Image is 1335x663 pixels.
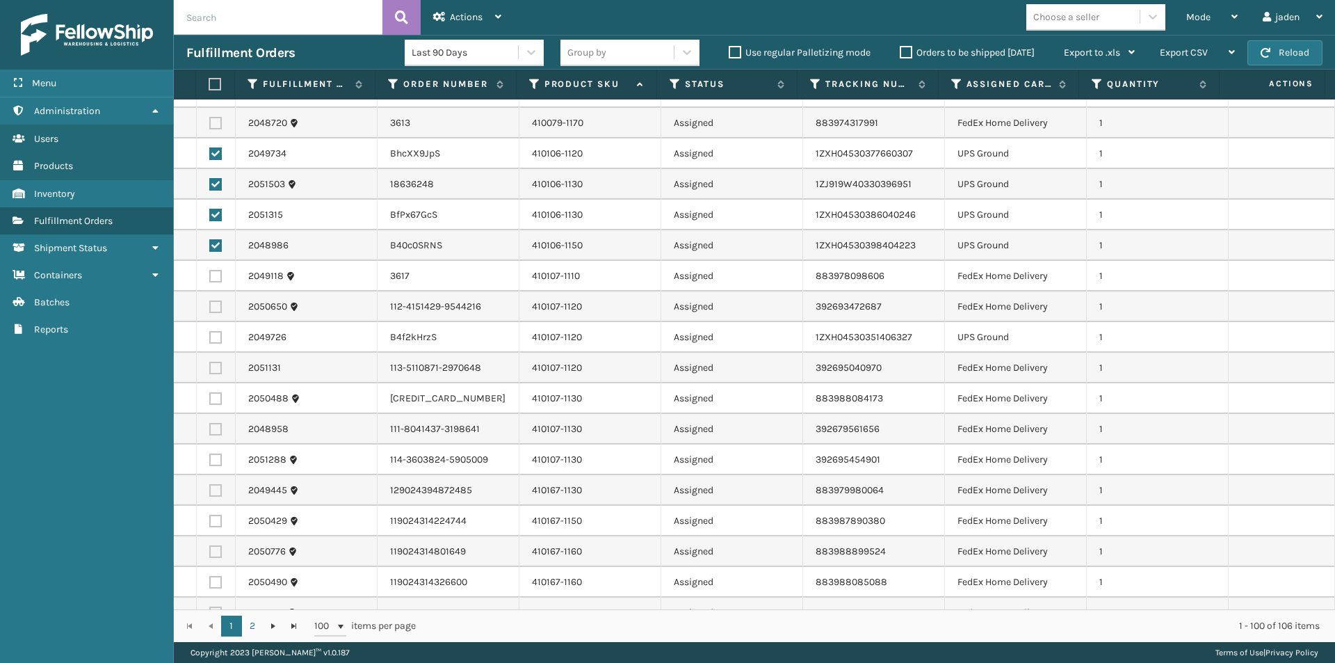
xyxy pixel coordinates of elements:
label: Quantity [1107,78,1192,90]
a: 410106-1120 [532,147,583,159]
label: Assigned Carrier Service [966,78,1052,90]
a: 2049726 [248,330,286,344]
img: logo [21,14,153,56]
a: 410167-1160 [532,576,582,588]
a: 2050650 [248,300,287,314]
span: Go to the next page [268,621,279,632]
td: 119024314224744 [378,506,519,536]
td: 1 [1087,230,1229,261]
span: Shipment Status [34,242,107,254]
span: Menu [32,77,56,89]
td: FedEx Home Delivery [945,506,1087,536]
a: 392693472687 [816,301,882,312]
a: 883974317991 [816,117,878,129]
span: Containers [34,269,82,281]
a: 410107-1130 [532,392,582,404]
td: 1 [1087,108,1229,138]
a: 2050490 [248,575,287,589]
a: 410107-1120 [532,301,582,312]
td: 119024314326600 [378,567,519,598]
a: Go to the next page [263,616,284,637]
label: Product SKU [544,78,630,90]
a: 1ZXH04530386040246 [816,209,916,221]
h3: Fulfillment Orders [186,45,295,61]
td: UPS Ground [945,138,1087,169]
span: items per page [314,616,416,637]
a: 2050429 [248,514,287,528]
span: Fulfillment Orders [34,215,113,227]
td: 1 [1087,200,1229,230]
a: 2 [242,616,263,637]
td: FedEx Home Delivery [945,108,1087,138]
div: Last 90 Days [412,45,519,60]
span: 100 [314,619,335,633]
span: Reports [34,323,68,335]
td: Assigned [661,291,803,322]
span: Export to .xls [1064,47,1120,58]
td: BfPx67GcS [378,200,519,230]
a: 2050488 [248,392,289,406]
td: Assigned [661,353,803,383]
div: Choose a seller [1033,10,1099,24]
td: UPS Ground [945,200,1087,230]
label: Fulfillment Order Id [263,78,348,90]
td: Assigned [661,567,803,598]
td: Assigned [661,200,803,230]
a: 410107-1130 [532,454,582,465]
td: Assigned [661,261,803,291]
label: Orders to be shipped [DATE] [900,47,1035,58]
td: B4f2kHrzS [378,322,519,353]
td: 18636248 [378,169,519,200]
td: FedEx Home Delivery [945,291,1087,322]
td: UPS Ground [945,322,1087,353]
span: Actions [450,11,483,23]
td: [CREDIT_CARD_NUMBER] [378,383,519,414]
a: 883978098606 [816,270,884,282]
span: Go to the last page [289,621,300,632]
button: Reload [1247,40,1322,65]
td: Assigned [661,445,803,475]
td: Assigned [661,322,803,353]
a: 410107-1130 [532,423,582,435]
a: Go to the last page [284,616,305,637]
span: Actions [1224,72,1322,95]
td: 1 [1087,536,1229,567]
td: FedEx Home Delivery [945,598,1087,628]
a: 883988899524 [816,545,886,557]
td: 1 [1087,506,1229,536]
td: 1 [1087,383,1229,414]
td: B40c0SRNS [378,230,519,261]
td: FedEx Home Delivery [945,567,1087,598]
td: Assigned [661,230,803,261]
td: UPS Ground [945,169,1087,200]
span: Inventory [34,188,75,200]
td: 1 [1087,353,1229,383]
td: FedEx Home Delivery [945,383,1087,414]
td: 1 [1087,475,1229,506]
a: 410107-1110 [532,270,580,282]
td: Assigned [661,383,803,414]
a: 883988085088 [816,576,887,588]
a: 2049734 [248,147,286,161]
label: Status [685,78,770,90]
a: Privacy Policy [1265,648,1318,657]
td: Assigned [661,598,803,628]
td: FedEx Home Delivery [945,414,1087,445]
a: 410167-1160 [532,545,582,557]
td: Assigned [661,536,803,567]
div: Group by [567,45,606,60]
span: Administration [34,105,100,117]
div: 1 - 100 of 106 items [435,619,1320,633]
td: 1 [1087,445,1229,475]
a: 2049118 [248,269,284,283]
td: 1 [1087,414,1229,445]
a: 410107-1120 [532,362,582,374]
a: 410167-1160 [532,607,582,618]
td: Assigned [661,169,803,200]
label: Use regular Palletizing mode [729,47,871,58]
td: 112-4151429-9544216 [378,291,519,322]
a: 2048986 [248,239,289,253]
td: FedEx Home Delivery [945,445,1087,475]
td: 3617 [378,261,519,291]
td: Assigned [661,475,803,506]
